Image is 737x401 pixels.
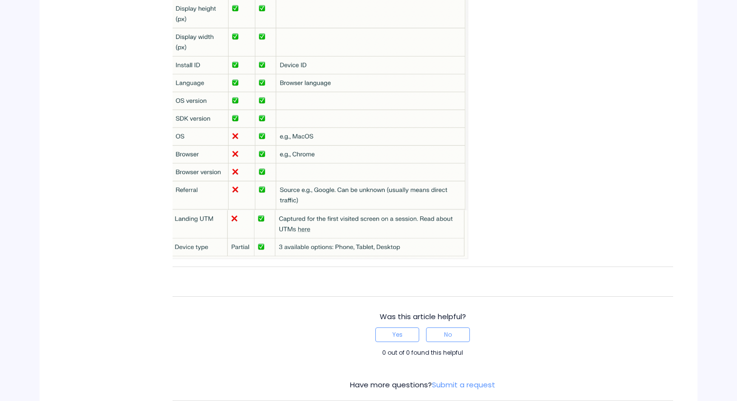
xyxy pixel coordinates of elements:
span: Was this article helpful? [380,311,466,322]
a: Submit a request [432,380,495,390]
span: 0 out of 0 found this helpful [382,348,463,357]
p: Have more questions? [173,380,673,391]
button: This article was helpful [375,327,419,342]
button: This article was not helpful [426,327,470,342]
span: Get help [20,7,57,16]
